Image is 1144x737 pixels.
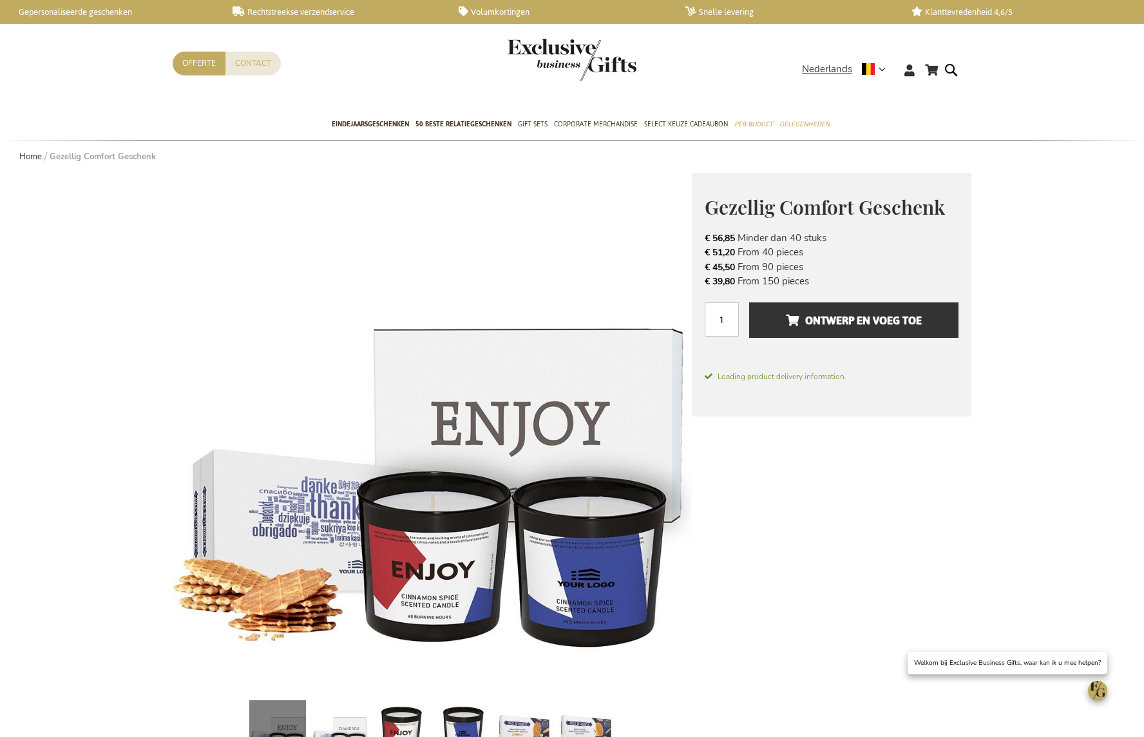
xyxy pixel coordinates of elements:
[705,275,735,288] span: € 39,80
[705,260,958,274] li: From 90 pieces
[644,117,728,131] span: Select Keuze Cadeaubon
[685,6,891,17] a: Snelle levering
[332,117,409,131] span: Eindejaarsgeschenken
[554,117,638,131] span: Corporate Merchandise
[50,151,156,162] strong: Gezellig Comfort Geschenk
[173,173,692,692] img: Cozy Comforts
[705,245,958,259] li: From 40 pieces
[705,194,945,220] span: Gezellig Comfort Geschenk
[802,62,852,77] span: Nederlands
[705,274,958,288] li: From 150 pieces
[705,232,735,244] span: € 56,85
[6,6,212,17] a: Gepersonaliseerde geschenken
[518,117,548,131] span: Gift Sets
[705,246,735,259] span: € 51,20
[233,6,438,17] a: Rechtstreekse verzendservice
[173,52,225,75] a: Offerte
[749,302,958,338] button: Ontwerp en voeg toe
[734,117,773,131] span: Per Budget
[705,261,735,273] span: € 45,50
[225,52,281,75] a: Contact
[705,371,958,382] span: Loading product delivery information.
[911,6,1117,17] a: Klanttevredenheid 4,6/5
[779,117,830,131] span: Gelegenheden
[705,231,958,245] li: Minder dan 40 stuks
[508,39,572,81] a: store logo
[19,151,42,162] a: Home
[802,62,894,77] div: Nederlands
[508,39,636,81] img: Exclusive Business gifts logo
[459,6,664,17] a: Volumkortingen
[705,302,739,337] input: Aantal
[415,117,511,131] span: 50 beste relatiegeschenken
[786,310,922,331] span: Ontwerp en voeg toe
